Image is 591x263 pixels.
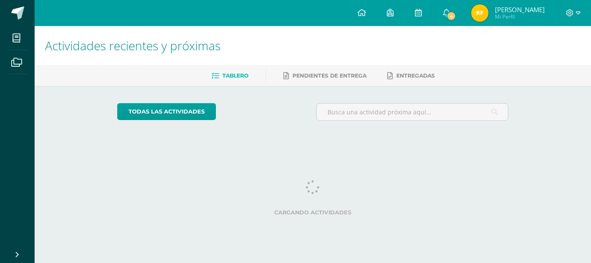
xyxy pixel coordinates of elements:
span: Pendientes de entrega [292,72,366,79]
a: Entregadas [387,69,435,83]
span: Actividades recientes y próximas [45,37,221,54]
a: Tablero [212,69,248,83]
a: Pendientes de entrega [283,69,366,83]
input: Busca una actividad próxima aquí... [317,104,508,120]
span: Tablero [222,72,248,79]
a: todas las Actividades [117,103,216,120]
img: e1567eae802b5d2847eb001fd836300b.png [471,4,488,22]
span: 4 [446,11,456,21]
span: Mi Perfil [495,13,545,20]
span: [PERSON_NAME] [495,5,545,14]
label: Cargando actividades [117,209,509,216]
span: Entregadas [396,72,435,79]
